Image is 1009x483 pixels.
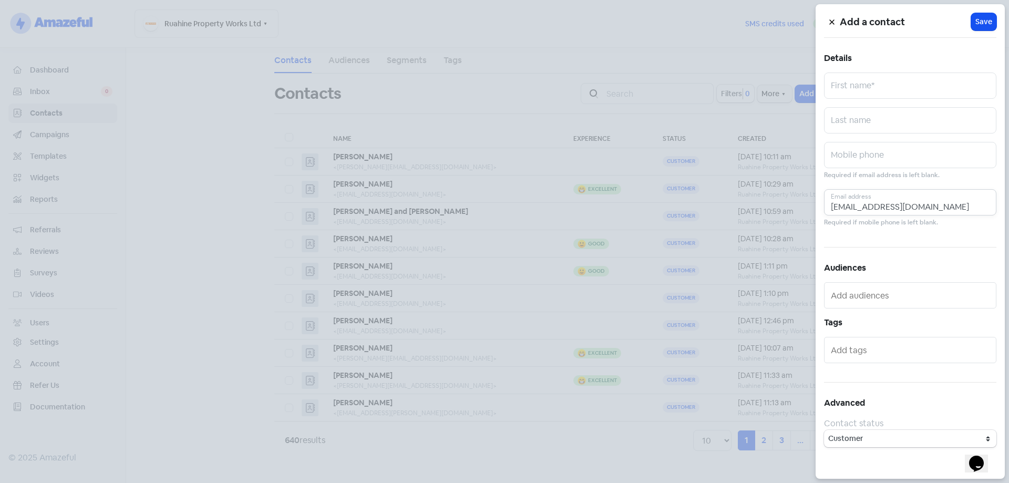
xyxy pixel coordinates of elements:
input: Add audiences [831,287,992,304]
span: Save [975,16,992,27]
input: Last name [824,107,996,133]
button: Save [971,13,996,30]
input: Add tags [831,342,992,358]
iframe: chat widget [965,441,998,472]
input: Mobile phone [824,142,996,168]
div: Contact status [824,417,996,430]
input: First name [824,73,996,99]
small: Required if mobile phone is left blank. [824,218,938,228]
h5: Details [824,50,996,66]
h5: Advanced [824,395,996,411]
input: Email address [824,189,996,215]
h5: Audiences [824,260,996,276]
h5: Tags [824,315,996,331]
h5: Add a contact [840,14,971,30]
small: Required if email address is left blank. [824,170,940,180]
